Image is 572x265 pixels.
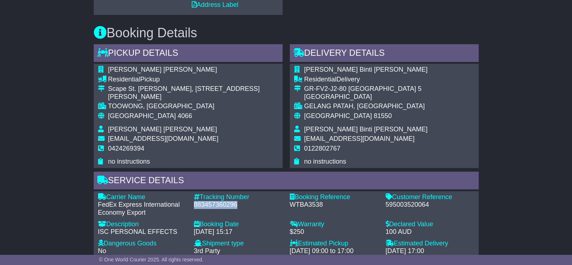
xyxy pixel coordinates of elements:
div: Shipment type [194,240,283,248]
div: Service Details [94,172,479,191]
span: 0122802767 [304,145,340,152]
div: Delivery Details [290,44,479,64]
div: Estimated Delivery [386,240,474,248]
span: Residential [304,76,336,83]
div: Description [98,220,187,228]
span: no instructions [304,158,346,165]
span: [PERSON_NAME] Binti [PERSON_NAME] [304,66,428,73]
span: 4066 [178,112,192,119]
span: [GEOGRAPHIC_DATA] [108,112,176,119]
div: Estimated Pickup [290,240,378,248]
span: [EMAIL_ADDRESS][DOMAIN_NAME] [108,135,219,142]
span: [PERSON_NAME] [PERSON_NAME] [108,66,217,73]
div: Delivery [304,76,428,84]
div: [GEOGRAPHIC_DATA] [304,93,428,101]
div: [DATE] 17:00 [386,247,474,255]
span: [PERSON_NAME] [PERSON_NAME] [108,126,217,133]
div: Warranty [290,220,378,228]
div: ISC PERSONAL EFFECTS [98,228,187,236]
div: [DATE] 09:00 to 17:00 [290,247,378,255]
div: Carrier Name [98,193,187,201]
span: no instructions [108,158,150,165]
div: Customer Reference [386,193,474,201]
div: [DATE] 15:17 [194,228,283,236]
span: [GEOGRAPHIC_DATA] [304,112,372,119]
div: Dangerous Goods [98,240,187,248]
div: TOOWONG, [GEOGRAPHIC_DATA] [108,102,278,110]
span: © One World Courier 2025. All rights reserved. [99,257,204,262]
h3: Booking Details [94,26,479,40]
span: 3rd Party [194,247,220,255]
span: Residential [108,76,140,83]
div: 883457360296 [194,201,283,209]
div: GELANG PATAH, [GEOGRAPHIC_DATA] [304,102,428,110]
div: Booking Reference [290,193,378,201]
div: $250 [290,228,378,236]
div: Tracking Number [194,193,283,201]
div: Pickup [108,76,278,84]
div: Scape St. [PERSON_NAME], [STREET_ADDRESS][PERSON_NAME] [108,85,278,101]
div: Pickup Details [94,44,283,64]
div: Booking Date [194,220,283,228]
span: [PERSON_NAME] Binti [PERSON_NAME] [304,126,428,133]
a: Address Label [192,1,238,8]
div: WTBA3538 [290,201,378,209]
div: 595003520064 [386,201,474,209]
span: 0424269394 [108,145,144,152]
span: 81550 [374,112,392,119]
div: GR-FV2-J2-80 [GEOGRAPHIC_DATA] 5 [304,85,428,93]
span: No [98,247,106,255]
span: [EMAIL_ADDRESS][DOMAIN_NAME] [304,135,415,142]
div: FedEx Express International Economy Export [98,201,187,216]
div: Declared Value [386,220,474,228]
div: 100 AUD [386,228,474,236]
